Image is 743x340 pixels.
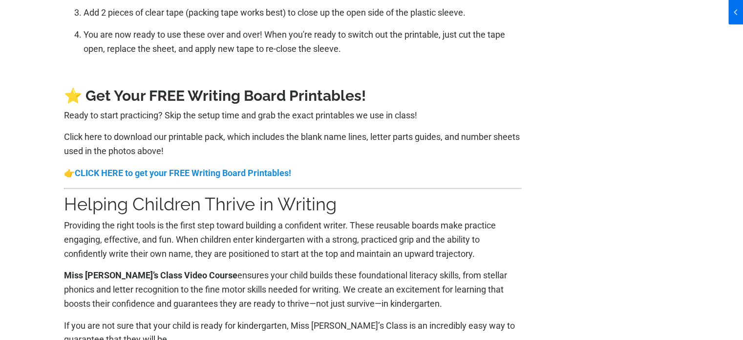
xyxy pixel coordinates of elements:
[64,270,237,280] b: Miss [PERSON_NAME]’s Class Video Course
[1,6,13,18] span: chevron_left
[64,166,522,181] p: 👉
[64,219,522,261] p: Providing the right tools is the first step toward building a confident writer. These reusable bo...
[64,269,522,311] p: ensures your child builds these foundational literacy skills, from stellar phonics and letter rec...
[84,28,522,56] p: You are now ready to use these over and over! When you're ready to switch out the printable, just...
[64,130,522,159] p: Click here to download our printable pack, which includes the blank name lines, letter parts guid...
[64,194,522,215] h2: Helping Children Thrive in Writing
[84,6,522,20] p: Add 2 pieces of clear tape (packing tape works best) to close up the open side of the plastic sle...
[64,109,522,123] p: Ready to start practicing? Skip the setup time and grab the exact printables we use in class!
[64,87,366,104] b: ⭐ Get Your FREE Writing Board Printables!
[75,168,291,178] a: CLICK HERE to get your FREE Writing Board Printables!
